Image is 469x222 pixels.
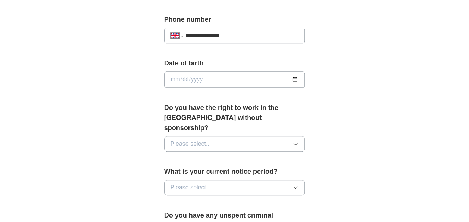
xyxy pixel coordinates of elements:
[164,15,305,25] label: Phone number
[164,167,305,177] label: What is your current notice period?
[164,136,305,152] button: Please select...
[164,103,305,133] label: Do you have the right to work in the [GEOGRAPHIC_DATA] without sponsorship?
[164,58,305,68] label: Date of birth
[171,183,211,192] span: Please select...
[171,139,211,148] span: Please select...
[164,180,305,195] button: Please select...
